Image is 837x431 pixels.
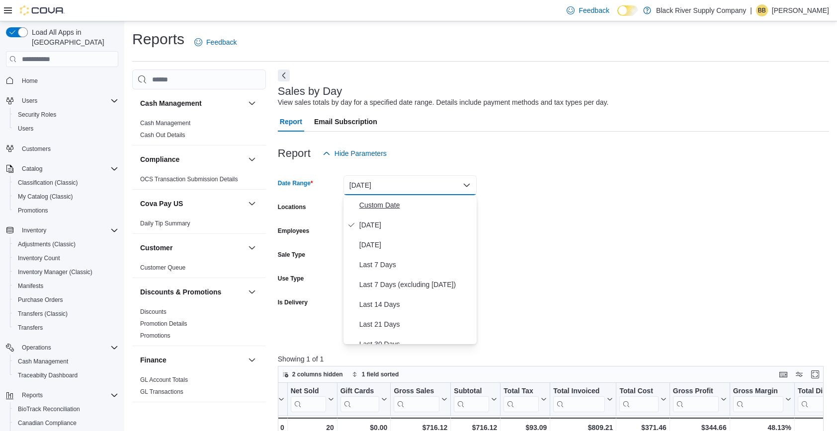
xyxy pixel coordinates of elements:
[278,70,290,81] button: Next
[140,175,238,183] span: OCS Transaction Submission Details
[619,387,666,412] button: Total Cost
[18,310,68,318] span: Transfers (Classic)
[22,391,43,399] span: Reports
[14,109,60,121] a: Security Roles
[140,98,244,108] button: Cash Management
[18,358,68,365] span: Cash Management
[246,286,258,298] button: Discounts & Promotions
[140,120,190,127] a: Cash Management
[140,320,187,327] a: Promotion Details
[278,298,308,306] label: Is Delivery
[18,143,118,155] span: Customers
[14,191,118,203] span: My Catalog (Classic)
[14,294,118,306] span: Purchase Orders
[733,387,783,396] div: Gross Margin
[343,175,477,195] button: [DATE]
[18,95,118,107] span: Users
[14,356,72,367] a: Cash Management
[14,280,47,292] a: Manifests
[335,148,387,158] span: Hide Parameters
[18,342,118,354] span: Operations
[206,37,237,47] span: Feedback
[14,252,64,264] a: Inventory Count
[14,403,118,415] span: BioTrack Reconciliation
[278,203,306,211] label: Locations
[246,153,258,165] button: Compliance
[758,4,766,16] span: BB
[14,403,84,415] a: BioTrack Reconciliation
[619,387,658,412] div: Total Cost
[656,4,746,16] p: Black River Supply Company
[18,143,55,155] a: Customers
[18,224,118,236] span: Inventory
[140,287,244,297] button: Discounts & Promotions
[18,268,92,276] span: Inventory Manager (Classic)
[140,320,187,328] span: Promotion Details
[140,264,185,272] span: Customer Queue
[359,259,473,271] span: Last 7 Days
[10,402,122,416] button: BioTrack Reconciliation
[733,387,783,412] div: Gross Margin
[18,74,118,86] span: Home
[359,338,473,350] span: Last 30 Days
[140,131,185,139] span: Cash Out Details
[14,417,81,429] a: Canadian Compliance
[340,387,379,396] div: Gift Cards
[18,296,63,304] span: Purchase Orders
[132,374,266,402] div: Finance
[359,219,473,231] span: [DATE]
[2,142,122,156] button: Customers
[140,411,171,421] h3: Inventory
[18,193,73,201] span: My Catalog (Classic)
[793,368,805,380] button: Display options
[18,163,118,175] span: Catalog
[503,387,539,412] div: Total Tax
[14,238,118,250] span: Adjustments (Classic)
[140,220,190,227] a: Daily Tip Summary
[14,294,67,306] a: Purchase Orders
[140,219,190,227] span: Daily Tip Summary
[10,190,122,204] button: My Catalog (Classic)
[140,199,244,209] button: Cova Pay US
[22,145,51,153] span: Customers
[14,205,52,216] a: Promotions
[359,298,473,310] span: Last 14 Days
[140,308,167,316] span: Discounts
[673,387,727,412] button: Gross Profit
[619,387,658,396] div: Total Cost
[673,387,719,412] div: Gross Profit
[809,368,821,380] button: Enter fullscreen
[132,262,266,278] div: Customer
[362,370,399,378] span: 1 field sorted
[14,252,118,264] span: Inventory Count
[2,388,122,402] button: Reports
[14,191,77,203] a: My Catalog (Classic)
[18,282,43,290] span: Manifests
[2,223,122,237] button: Inventory
[579,5,609,15] span: Feedback
[553,387,605,412] div: Total Invoiced
[28,27,118,47] span: Load All Apps in [GEOGRAPHIC_DATA]
[359,239,473,251] span: [DATE]
[278,97,609,108] div: View sales totals by day for a specified date range. Details include payment methods and tax type...
[394,387,447,412] button: Gross Sales
[278,85,342,97] h3: Sales by Day
[190,32,241,52] a: Feedback
[140,154,179,164] h3: Compliance
[18,342,55,354] button: Operations
[278,227,309,235] label: Employees
[14,369,118,381] span: Traceabilty Dashboard
[20,5,65,15] img: Cova
[10,321,122,335] button: Transfers
[14,322,47,334] a: Transfers
[14,266,96,278] a: Inventory Manager (Classic)
[10,355,122,368] button: Cash Management
[454,387,489,396] div: Subtotal
[280,112,302,132] span: Report
[10,265,122,279] button: Inventory Manager (Classic)
[772,4,829,16] p: [PERSON_NAME]
[359,199,473,211] span: Custom Date
[553,387,613,412] button: Total Invoiced
[140,287,221,297] h3: Discounts & Promotions
[278,251,305,259] label: Sale Type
